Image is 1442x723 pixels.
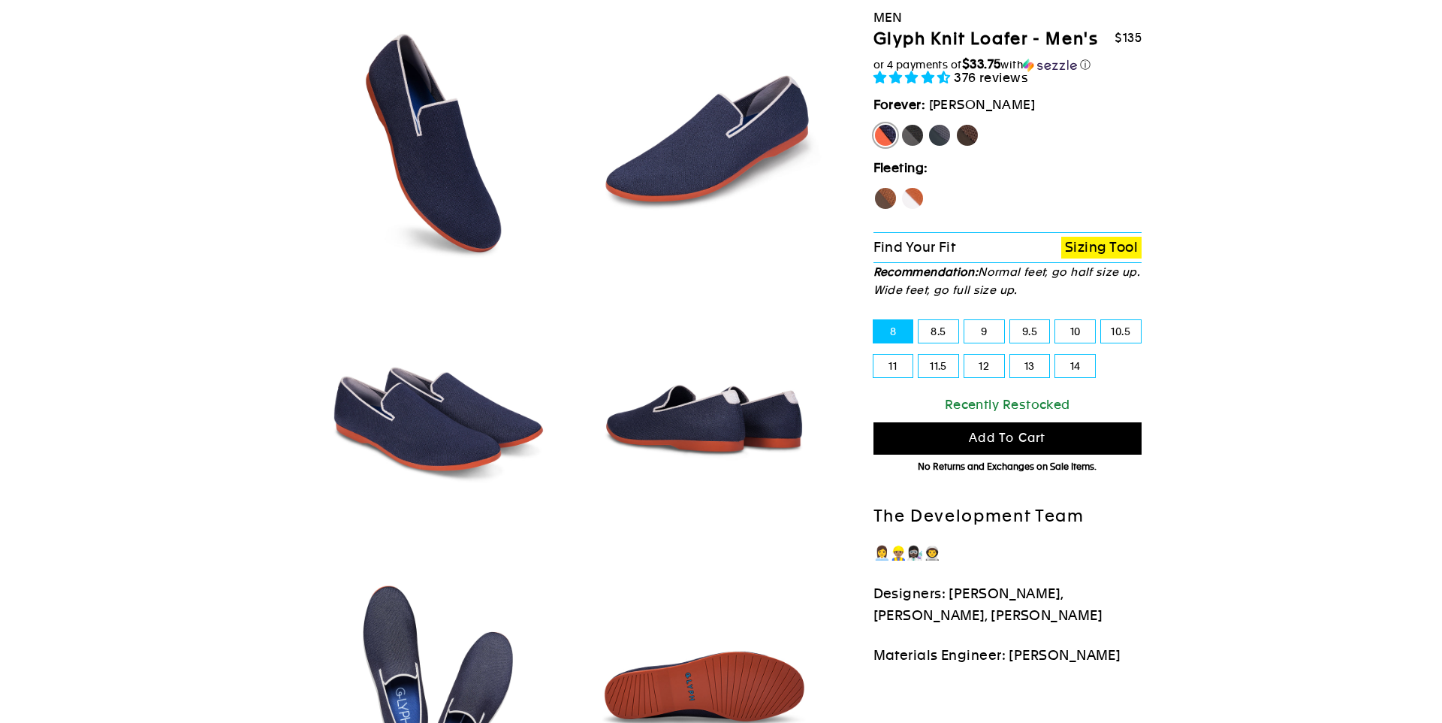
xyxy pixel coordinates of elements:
label: 8 [873,320,913,343]
label: 9.5 [1010,320,1050,343]
label: 12 [964,355,1004,377]
img: Marlin [307,284,563,540]
span: $33.75 [962,56,1001,71]
div: or 4 payments of$33.75withSezzle Click to learn more about Sezzle [873,57,1142,72]
label: 14 [1055,355,1095,377]
img: Marlin [577,14,833,271]
span: No Returns and Exchanges on Sale Items. [918,461,1097,472]
span: [PERSON_NAME] [929,97,1036,112]
label: 10.5 [1101,320,1141,343]
span: Find Your Fit [873,239,956,255]
label: Fox [900,186,925,210]
a: Sizing Tool [1061,237,1142,259]
img: Marlin [307,14,563,271]
label: 10 [1055,320,1095,343]
label: 11.5 [919,355,958,377]
h1: Glyph Knit Loafer - Men's [873,29,1099,50]
label: 11 [873,355,913,377]
h2: The Development Team [873,506,1142,528]
div: Men [873,8,1142,28]
p: Normal feet, go half size up. Wide feet, go full size up. [873,263,1142,299]
strong: Fleeting: [873,160,928,175]
div: Recently Restocked [873,395,1142,415]
span: 376 reviews [954,70,1028,85]
img: Marlin [577,284,833,540]
strong: Recommendation: [873,265,979,278]
button: Add to cart [873,422,1142,455]
label: [PERSON_NAME] [873,123,897,147]
label: 8.5 [919,320,958,343]
span: 4.73 stars [873,70,955,85]
label: Rhino [928,123,952,147]
label: Panther [900,123,925,147]
p: Designers: [PERSON_NAME], [PERSON_NAME], [PERSON_NAME] [873,583,1142,627]
label: Mustang [955,123,979,147]
span: Add to cart [969,431,1045,445]
label: 9 [964,320,1004,343]
strong: Forever: [873,97,926,112]
p: Materials Engineer: [PERSON_NAME] [873,645,1142,667]
img: Sezzle [1023,59,1077,72]
p: 👩‍💼👷🏽‍♂️👩🏿‍🔬👨‍🚀 [873,543,1142,564]
div: or 4 payments of with [873,57,1142,72]
label: Hawk [873,186,897,210]
span: $135 [1115,31,1142,45]
label: 13 [1010,355,1050,377]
